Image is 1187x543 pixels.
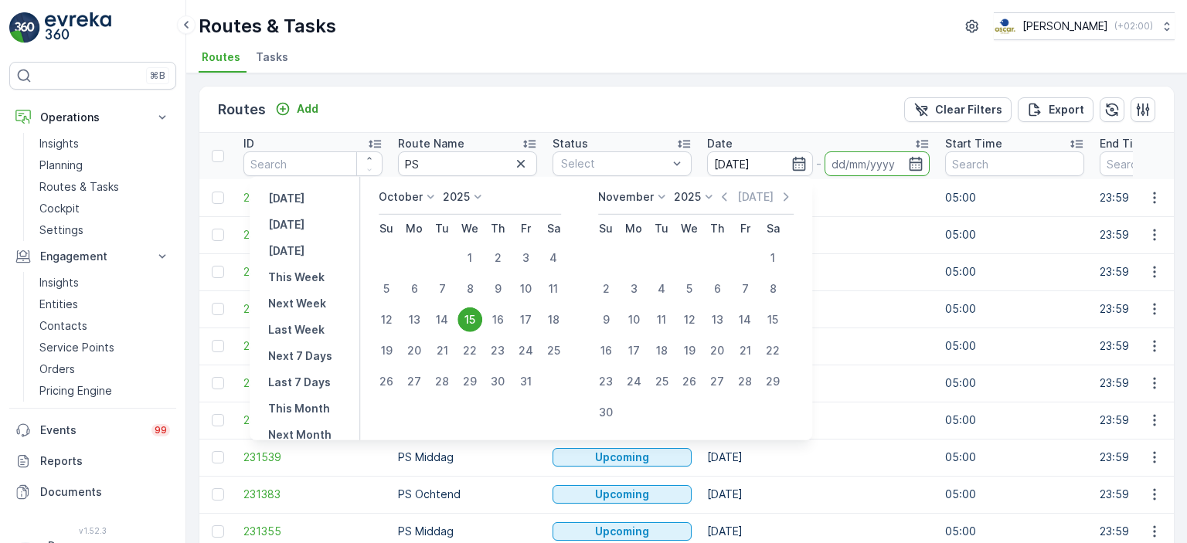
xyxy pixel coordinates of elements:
[1114,20,1153,32] p: ( +02:00 )
[595,487,649,502] p: Upcoming
[675,215,703,243] th: Wednesday
[1100,136,1150,151] p: End Time
[9,526,176,535] span: v 1.52.3
[485,338,510,363] div: 23
[40,423,142,438] p: Events
[212,303,224,315] div: Toggle Row Selected
[677,277,702,301] div: 5
[33,219,176,241] a: Settings
[9,102,176,133] button: Operations
[760,369,785,394] div: 29
[243,487,383,502] a: 231383
[262,268,331,287] button: This Week
[456,215,484,243] th: Wednesday
[33,294,176,315] a: Entities
[1049,102,1084,117] p: Export
[705,338,730,363] div: 20
[33,337,176,358] a: Service Points
[262,399,336,418] button: This Month
[402,277,427,301] div: 6
[904,97,1012,122] button: Clear Filters
[595,524,649,539] p: Upcoming
[593,307,618,332] div: 9
[268,401,330,416] p: This Month
[262,242,311,260] button: Tomorrow
[430,307,454,332] div: 14
[374,307,399,332] div: 12
[513,338,538,363] div: 24
[262,321,331,339] button: Last Week
[39,136,79,151] p: Insights
[593,277,618,301] div: 2
[39,179,119,195] p: Routes & Tasks
[733,369,757,394] div: 28
[485,369,510,394] div: 30
[674,189,701,205] p: 2025
[243,301,383,317] span: 232154
[593,400,618,425] div: 30
[1018,97,1093,122] button: Export
[649,307,674,332] div: 11
[825,151,930,176] input: dd/mm/yyyy
[945,301,1084,317] p: 05:00
[648,215,675,243] th: Tuesday
[400,215,428,243] th: Monday
[243,450,383,465] a: 231539
[33,380,176,402] a: Pricing Engine
[592,215,620,243] th: Sunday
[39,158,83,173] p: Planning
[268,322,325,338] p: Last Week
[553,448,692,467] button: Upcoming
[649,369,674,394] div: 25
[705,369,730,394] div: 27
[9,477,176,507] a: Documents
[430,338,454,363] div: 21
[40,110,145,125] p: Operations
[945,151,1084,176] input: Search
[485,246,510,270] div: 2
[9,241,176,272] button: Engagement
[212,340,224,352] div: Toggle Row Selected
[945,487,1084,502] p: 05:00
[402,369,427,394] div: 27
[268,296,326,311] p: Next Week
[212,451,224,463] div: Toggle Row Selected
[374,338,399,363] div: 19
[262,347,338,365] button: Next 7 Days
[945,136,1002,151] p: Start Time
[243,524,383,539] span: 231355
[513,277,538,301] div: 10
[243,338,383,354] span: 231773
[398,524,537,539] p: PS Middag
[256,49,288,65] span: Tasks
[268,375,331,390] p: Last 7 Days
[374,369,399,394] div: 26
[553,136,588,151] p: Status
[33,133,176,154] a: Insights
[457,246,482,270] div: 1
[398,450,537,465] p: PS Middag
[430,369,454,394] div: 28
[699,439,937,476] td: [DATE]
[699,290,937,327] td: [DATE]
[202,49,240,65] span: Routes
[945,524,1084,539] p: 05:00
[39,361,75,377] p: Orders
[945,227,1084,243] p: 05:00
[595,450,649,465] p: Upcoming
[33,176,176,198] a: Routes & Tasks
[33,272,176,294] a: Insights
[243,136,254,151] p: ID
[945,264,1084,280] p: 05:00
[33,198,176,219] a: Cockpit
[45,12,111,43] img: logo_light-DOdMpM7g.png
[541,338,566,363] div: 25
[485,307,510,332] div: 16
[733,307,757,332] div: 14
[994,12,1175,40] button: [PERSON_NAME](+02:00)
[39,201,80,216] p: Cockpit
[39,222,83,238] p: Settings
[553,485,692,504] button: Upcoming
[539,215,567,243] th: Saturday
[243,412,383,428] span: 231578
